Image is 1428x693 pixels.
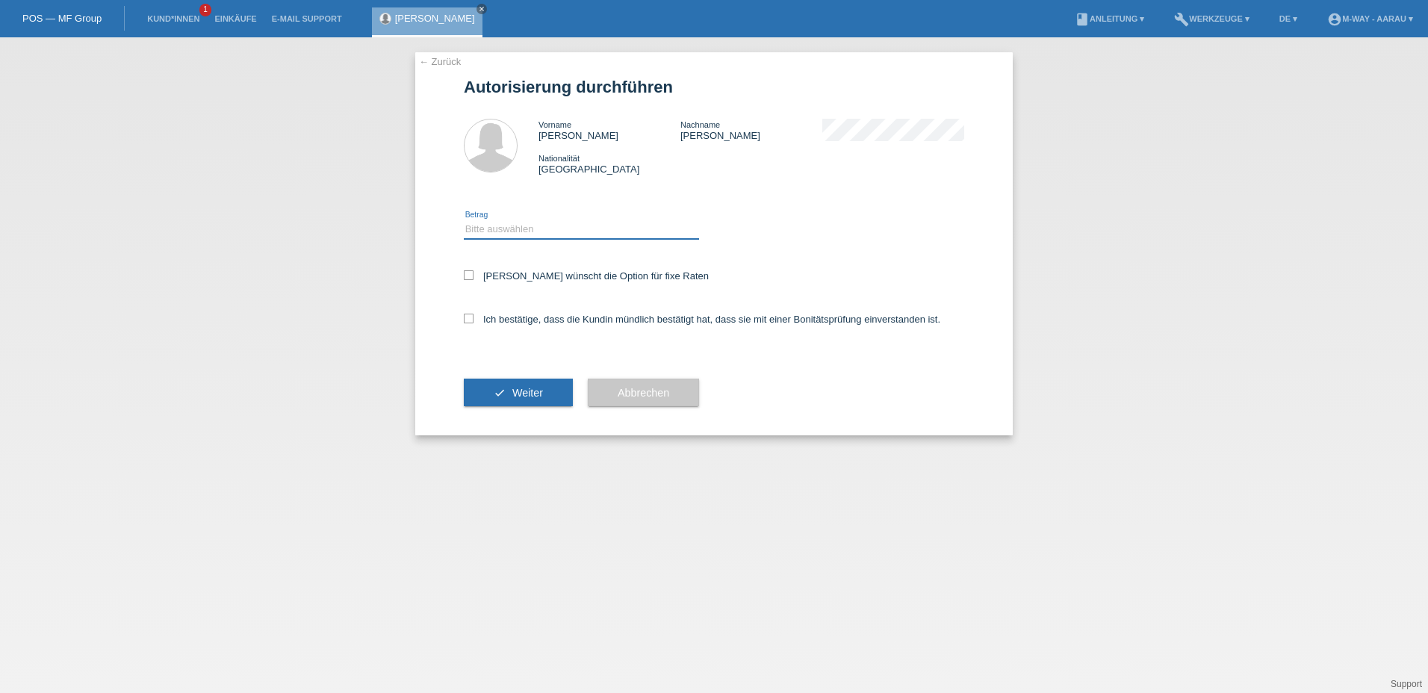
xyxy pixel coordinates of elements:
[476,4,487,14] a: close
[1174,12,1189,27] i: build
[199,4,211,16] span: 1
[1391,679,1422,689] a: Support
[22,13,102,24] a: POS — MF Group
[588,379,699,407] button: Abbrechen
[680,119,822,141] div: [PERSON_NAME]
[538,120,571,129] span: Vorname
[1320,14,1421,23] a: account_circlem-way - Aarau ▾
[538,119,680,141] div: [PERSON_NAME]
[1067,14,1152,23] a: bookAnleitung ▾
[464,314,940,325] label: Ich bestätige, dass die Kundin mündlich bestätigt hat, dass sie mit einer Bonitätsprüfung einvers...
[1327,12,1342,27] i: account_circle
[264,14,350,23] a: E-Mail Support
[1167,14,1257,23] a: buildWerkzeuge ▾
[1075,12,1090,27] i: book
[478,5,485,13] i: close
[618,387,669,399] span: Abbrechen
[207,14,264,23] a: Einkäufe
[419,56,461,67] a: ← Zurück
[512,387,543,399] span: Weiter
[464,270,709,282] label: [PERSON_NAME] wünscht die Option für fixe Raten
[140,14,207,23] a: Kund*innen
[1272,14,1305,23] a: DE ▾
[538,154,580,163] span: Nationalität
[395,13,475,24] a: [PERSON_NAME]
[464,379,573,407] button: check Weiter
[680,120,720,129] span: Nachname
[464,78,964,96] h1: Autorisierung durchführen
[494,387,506,399] i: check
[538,152,680,175] div: [GEOGRAPHIC_DATA]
